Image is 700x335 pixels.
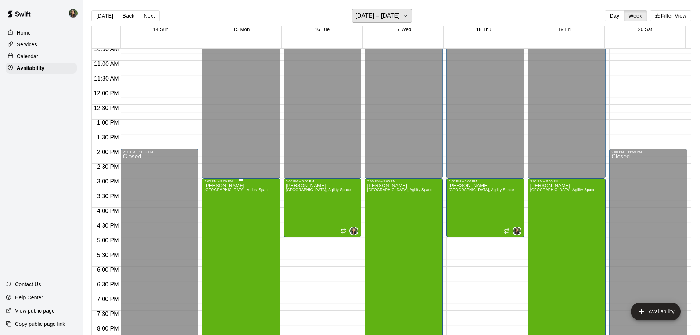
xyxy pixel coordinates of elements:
[92,46,121,52] span: 10:30 AM
[530,188,596,192] span: [GEOGRAPHIC_DATA], Agility Space
[92,61,121,67] span: 11:00 AM
[355,11,400,21] h6: [DATE] – [DATE]
[118,10,139,21] button: Back
[286,179,359,183] div: 3:00 PM – 5:00 PM
[449,188,514,192] span: [GEOGRAPHIC_DATA], Agility Space
[530,179,604,183] div: 3:00 PM – 9:00 PM
[352,9,412,23] button: [DATE] – [DATE]
[95,237,121,243] span: 5:00 PM
[15,294,43,301] p: Help Center
[350,227,358,235] img: Megan MacDonald
[17,64,44,72] p: Availability
[650,10,691,21] button: Filter View
[315,26,330,32] button: 16 Tue
[6,39,77,50] a: Services
[95,311,121,317] span: 7:30 PM
[631,303,681,320] button: add
[95,120,121,126] span: 1:00 PM
[95,193,121,199] span: 3:30 PM
[367,179,441,183] div: 3:00 PM – 9:00 PM
[153,26,168,32] button: 14 Sun
[476,26,491,32] button: 18 Thu
[95,222,121,229] span: 4:30 PM
[92,75,121,82] span: 11:30 AM
[95,252,121,258] span: 5:30 PM
[611,150,685,154] div: 2:00 PM – 11:59 PM
[95,325,121,332] span: 8:00 PM
[204,188,270,192] span: [GEOGRAPHIC_DATA], Agility Space
[92,90,121,96] span: 12:00 PM
[233,26,250,32] button: 15 Mon
[69,9,78,18] img: Megan MacDonald
[95,134,121,140] span: 1:30 PM
[95,178,121,185] span: 3:00 PM
[15,320,65,328] p: Copy public page link
[204,179,278,183] div: 3:00 PM – 9:00 PM
[286,188,351,192] span: [GEOGRAPHIC_DATA], Agility Space
[6,27,77,38] a: Home
[605,10,624,21] button: Day
[513,227,521,235] div: Megan MacDonald
[91,10,118,21] button: [DATE]
[95,149,121,155] span: 2:00 PM
[395,26,412,32] button: 17 Wed
[17,53,38,60] p: Calendar
[6,51,77,62] a: Calendar
[95,208,121,214] span: 4:00 PM
[67,6,83,21] div: Megan MacDonald
[349,227,358,235] div: Megan MacDonald
[558,26,571,32] button: 19 Fri
[638,26,652,32] button: 20 Sat
[449,179,522,183] div: 3:00 PM – 5:00 PM
[15,281,41,288] p: Contact Us
[446,178,524,237] div: 3:00 PM – 5:00 PM: Available
[284,178,362,237] div: 3:00 PM – 5:00 PM: Available
[15,307,55,314] p: View public page
[624,10,647,21] button: Week
[95,296,121,302] span: 7:00 PM
[92,105,121,111] span: 12:30 PM
[95,281,121,288] span: 6:30 PM
[95,164,121,170] span: 2:30 PM
[17,29,31,36] p: Home
[367,188,432,192] span: [GEOGRAPHIC_DATA], Agility Space
[6,63,77,74] a: Availability
[123,150,196,154] div: 2:00 PM – 11:59 PM
[504,228,510,234] span: Recurring availability
[341,228,347,234] span: Recurring availability
[95,267,121,273] span: 6:00 PM
[17,41,37,48] p: Services
[139,10,159,21] button: Next
[513,227,521,235] img: Megan MacDonald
